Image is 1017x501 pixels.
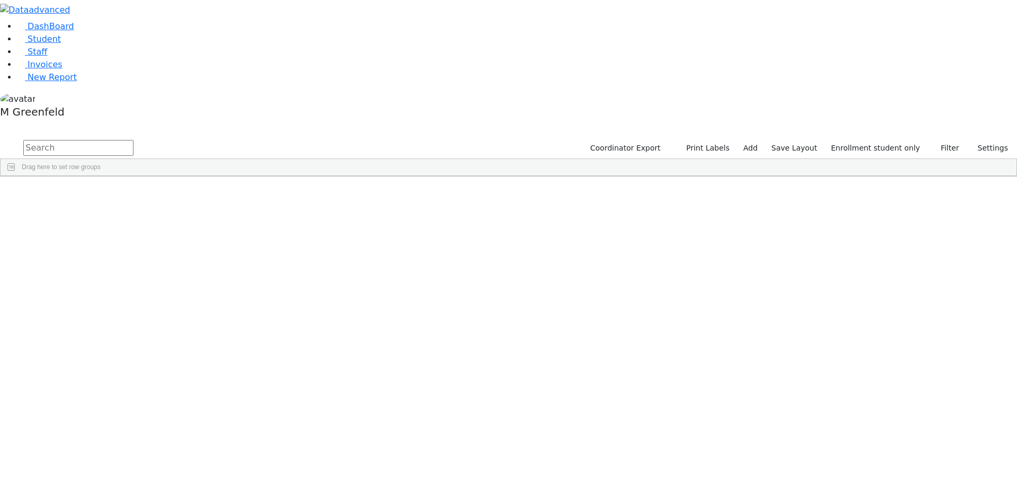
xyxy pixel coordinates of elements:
[28,59,63,69] span: Invoices
[28,72,77,82] span: New Report
[28,47,47,57] span: Staff
[17,59,63,69] a: Invoices
[738,140,762,156] a: Add
[17,34,61,44] a: Student
[927,140,964,156] button: Filter
[22,163,101,171] span: Drag here to set row groups
[17,47,47,57] a: Staff
[17,21,74,31] a: DashBoard
[766,140,822,156] button: Save Layout
[17,72,77,82] a: New Report
[23,140,133,156] input: Search
[826,140,925,156] label: Enrollment student only
[28,21,74,31] span: DashBoard
[674,140,734,156] button: Print Labels
[583,140,665,156] button: Coordinator Export
[964,140,1013,156] button: Settings
[28,34,61,44] span: Student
